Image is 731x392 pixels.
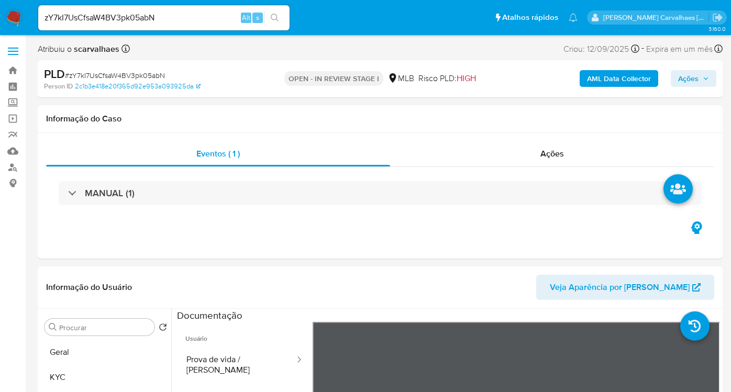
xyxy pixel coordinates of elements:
[38,11,290,25] input: Pesquise usuários ou casos...
[264,10,285,25] button: search-icon
[387,73,414,84] div: MLB
[65,70,165,81] span: # zY7kI7UsCfsaW4BV3pk05abN
[418,73,476,84] span: Risco PLD:
[540,148,564,160] span: Ações
[44,82,73,91] b: Person ID
[46,282,132,293] h1: Informação do Usuário
[671,70,716,87] button: Ações
[46,114,714,124] h1: Informação do Caso
[502,12,558,23] span: Atalhos rápidos
[563,42,639,56] div: Criou: 12/09/2025
[75,82,201,91] a: 2c1b3e418e20f365d92e953a093925da
[587,70,651,87] b: AML Data Collector
[646,43,713,55] span: Expira em um mês
[569,13,578,22] a: Notificações
[580,70,658,87] button: AML Data Collector
[196,148,240,160] span: Eventos ( 1 )
[72,43,119,55] b: scarvalhaes
[49,323,57,331] button: Procurar
[256,13,259,23] span: s
[457,72,476,84] span: HIGH
[38,43,119,55] span: Atribuiu o
[550,275,690,300] span: Veja Aparência por [PERSON_NAME]
[536,275,714,300] button: Veja Aparência por [PERSON_NAME]
[59,181,702,205] div: MANUAL (1)
[59,323,150,332] input: Procurar
[712,12,723,23] a: Sair
[44,65,65,82] b: PLD
[242,13,250,23] span: Alt
[40,365,171,390] button: KYC
[159,323,167,334] button: Retornar ao pedido padrão
[85,187,135,199] h3: MANUAL (1)
[284,71,383,86] p: OPEN - IN REVIEW STAGE I
[678,70,699,87] span: Ações
[603,13,709,23] p: sara.carvalhaes@mercadopago.com.br
[40,340,171,365] button: Geral
[641,42,644,56] span: -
